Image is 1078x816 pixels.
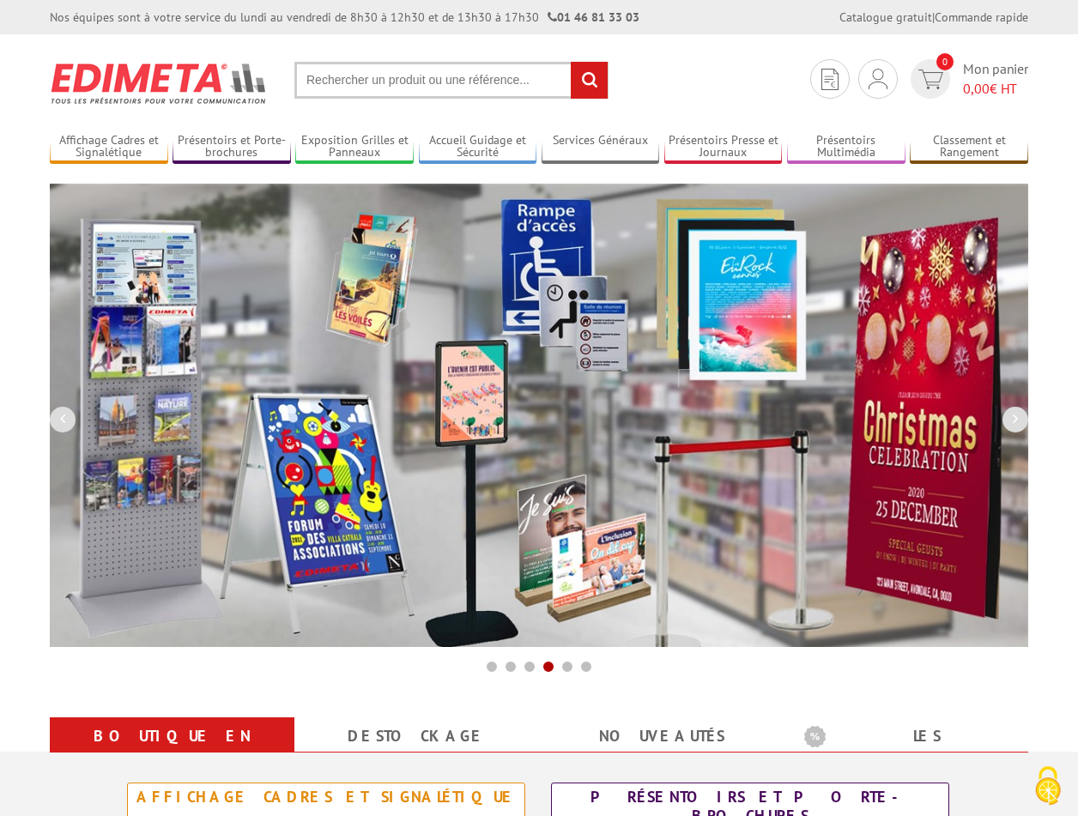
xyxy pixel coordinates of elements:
[50,51,269,115] img: Présentoir, panneau, stand - Edimeta - PLV, affichage, mobilier bureau, entreprise
[173,133,291,161] a: Présentoirs et Porte-brochures
[419,133,537,161] a: Accueil Guidage et Sécurité
[839,9,1028,26] div: |
[295,133,414,161] a: Exposition Grilles et Panneaux
[918,70,943,89] img: devis rapide
[787,133,905,161] a: Présentoirs Multimédia
[963,79,1028,99] span: € HT
[936,53,954,70] span: 0
[70,721,274,783] a: Boutique en ligne
[1018,758,1078,816] button: Cookies (fenêtre modale)
[560,721,763,752] a: nouveautés
[1027,765,1069,807] img: Cookies (fenêtre modale)
[935,9,1028,25] a: Commande rapide
[804,721,1008,783] a: Les promotions
[315,721,518,752] a: Destockage
[542,133,660,161] a: Services Généraux
[906,59,1028,99] a: devis rapide 0 Mon panier 0,00€ HT
[963,80,990,97] span: 0,00
[50,9,639,26] div: Nos équipes sont à votre service du lundi au vendredi de 8h30 à 12h30 et de 13h30 à 17h30
[132,788,520,807] div: Affichage Cadres et Signalétique
[50,133,168,161] a: Affichage Cadres et Signalétique
[821,69,839,90] img: devis rapide
[294,62,609,99] input: Rechercher un produit ou une référence...
[571,62,608,99] input: rechercher
[839,9,932,25] a: Catalogue gratuit
[548,9,639,25] strong: 01 46 81 33 03
[910,133,1028,161] a: Classement et Rangement
[963,59,1028,99] span: Mon panier
[804,721,1019,755] b: Les promotions
[869,69,887,89] img: devis rapide
[664,133,783,161] a: Présentoirs Presse et Journaux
